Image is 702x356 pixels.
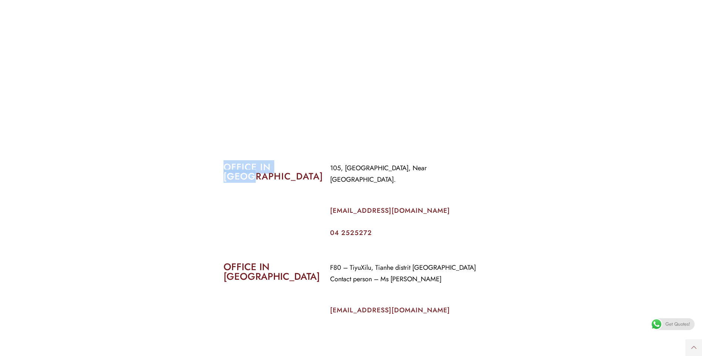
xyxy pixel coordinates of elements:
a: [EMAIL_ADDRESS][DOMAIN_NAME] [330,206,450,215]
h2: OFFICE IN [GEOGRAPHIC_DATA] [224,262,319,281]
span: Get Quotes! [665,318,690,330]
p: F80 – TiyuXilu, Tianhe distrit [GEOGRAPHIC_DATA] Contact person – Ms [PERSON_NAME] [330,262,479,285]
a: 04 2525272 [330,228,372,238]
h2: OFFICE IN [GEOGRAPHIC_DATA] [224,162,319,181]
a: [EMAIL_ADDRESS][DOMAIN_NAME] [330,305,450,315]
p: 105, [GEOGRAPHIC_DATA], Near [GEOGRAPHIC_DATA]. [330,162,479,185]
